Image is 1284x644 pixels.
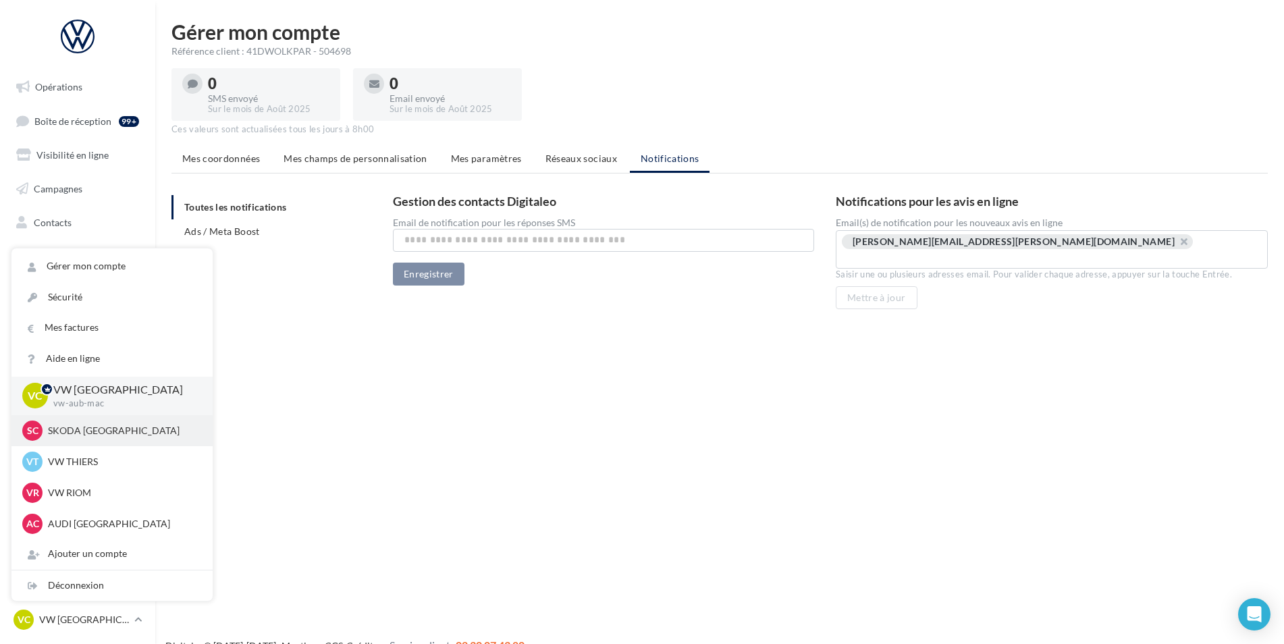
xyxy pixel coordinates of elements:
[171,124,1268,136] div: Ces valeurs sont actualisées tous les jours à 8h00
[53,382,191,398] p: VW [GEOGRAPHIC_DATA]
[11,344,213,374] a: Aide en ligne
[8,141,147,169] a: Visibilité en ligne
[284,153,427,164] span: Mes champs de personnalisation
[48,517,196,531] p: AUDI [GEOGRAPHIC_DATA]
[853,236,1175,247] div: [PERSON_NAME][EMAIL_ADDRESS][PERSON_NAME][DOMAIN_NAME]
[28,388,43,404] span: VC
[8,354,147,394] a: Campagnes DataOnDemand
[11,539,213,569] div: Ajouter un compte
[836,269,1268,281] div: Saisir une ou plusieurs adresses email. Pour valider chaque adresse, appuyer sur la touche Entrée.
[836,286,917,309] button: Mettre à jour
[393,218,814,227] div: Email de notification pour les réponses SMS
[393,263,464,286] button: Enregistrer
[208,103,329,115] div: Sur le mois de Août 2025
[11,251,213,281] a: Gérer mon compte
[208,76,329,91] div: 0
[8,309,147,349] a: PLV et print personnalisable
[390,94,511,103] div: Email envoyé
[184,225,260,237] span: Ads / Meta Boost
[34,216,72,227] span: Contacts
[48,455,196,468] p: VW THIERS
[8,175,147,203] a: Campagnes
[8,107,147,136] a: Boîte de réception99+
[53,398,191,410] p: vw-aub-mac
[8,73,147,101] a: Opérations
[119,116,139,127] div: 99+
[208,94,329,103] div: SMS envoyé
[48,486,196,500] p: VW RIOM
[171,22,1268,42] h1: Gérer mon compte
[34,183,82,194] span: Campagnes
[8,242,147,270] a: Médiathèque
[11,570,213,601] div: Déconnexion
[545,153,617,164] span: Réseaux sociaux
[11,607,144,633] a: VC VW [GEOGRAPHIC_DATA]
[451,153,522,164] span: Mes paramètres
[390,103,511,115] div: Sur le mois de Août 2025
[34,115,111,126] span: Boîte de réception
[1238,598,1270,630] div: Open Intercom Messenger
[26,455,38,468] span: VT
[27,424,38,437] span: SC
[836,195,1268,207] h3: Notifications pour les avis en ligne
[35,81,82,92] span: Opérations
[39,613,129,626] p: VW [GEOGRAPHIC_DATA]
[11,313,213,343] a: Mes factures
[18,613,30,626] span: VC
[171,45,1268,58] div: Référence client : 41DWOLKPAR - 504698
[26,486,39,500] span: VR
[8,209,147,237] a: Contacts
[36,149,109,161] span: Visibilité en ligne
[48,424,196,437] p: SKODA [GEOGRAPHIC_DATA]
[393,195,814,207] h3: Gestion des contacts Digitaleo
[390,76,511,91] div: 0
[11,282,213,313] a: Sécurité
[8,275,147,304] a: Calendrier
[836,218,1268,227] label: Email(s) de notification pour les nouveaux avis en ligne
[26,517,39,531] span: AC
[182,153,260,164] span: Mes coordonnées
